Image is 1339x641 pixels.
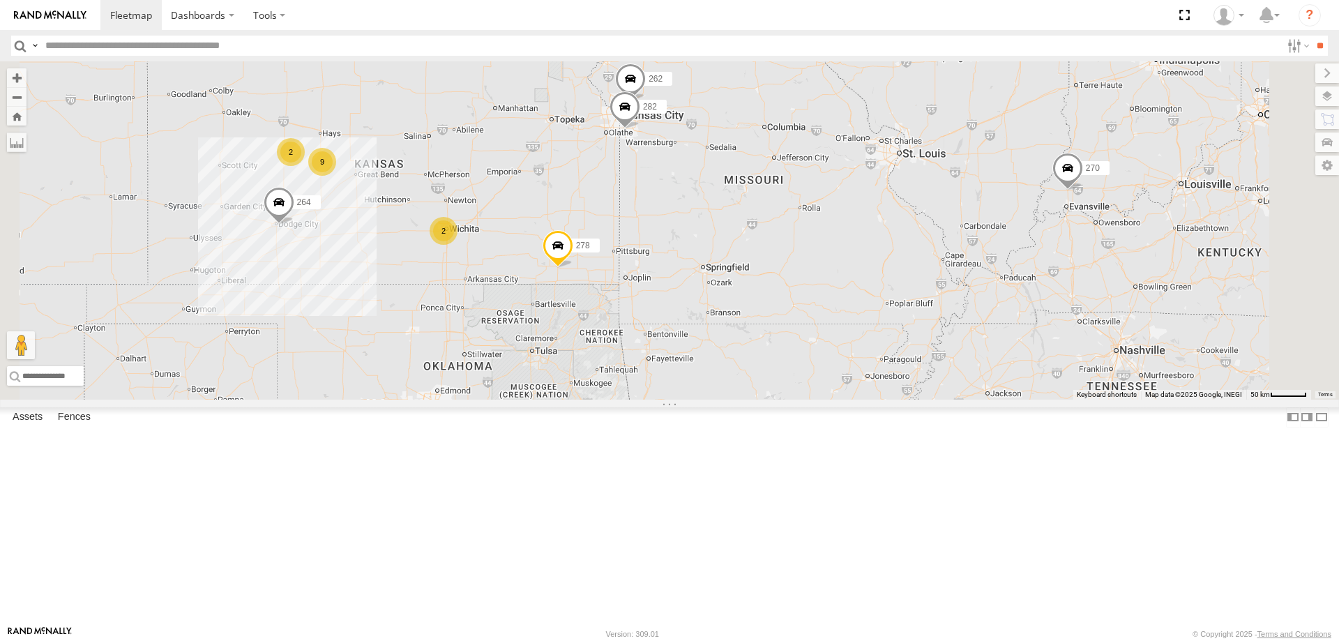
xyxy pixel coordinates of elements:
[1315,156,1339,175] label: Map Settings
[1086,163,1100,173] span: 270
[7,87,27,107] button: Zoom out
[1300,407,1314,428] label: Dock Summary Table to the Right
[7,68,27,87] button: Zoom in
[29,36,40,56] label: Search Query
[1257,630,1331,638] a: Terms and Conditions
[649,73,663,83] span: 262
[277,138,305,166] div: 2
[51,407,98,427] label: Fences
[1286,407,1300,428] label: Dock Summary Table to the Left
[1193,630,1331,638] div: © Copyright 2025 -
[1145,391,1242,398] span: Map data ©2025 Google, INEGI
[606,630,659,638] div: Version: 309.01
[7,331,35,359] button: Drag Pegman onto the map to open Street View
[7,107,27,126] button: Zoom Home
[1246,390,1311,400] button: Map Scale: 50 km per 49 pixels
[14,10,86,20] img: rand-logo.svg
[576,241,590,250] span: 278
[1318,392,1333,398] a: Terms (opens in new tab)
[1282,36,1312,56] label: Search Filter Options
[297,197,311,207] span: 264
[8,627,72,641] a: Visit our Website
[430,217,457,245] div: 2
[1250,391,1270,398] span: 50 km
[308,148,336,176] div: 9
[7,133,27,152] label: Measure
[643,101,657,111] span: 282
[1209,5,1249,26] div: Steve Basgall
[6,407,50,427] label: Assets
[1299,4,1321,27] i: ?
[1077,390,1137,400] button: Keyboard shortcuts
[1315,407,1329,428] label: Hide Summary Table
